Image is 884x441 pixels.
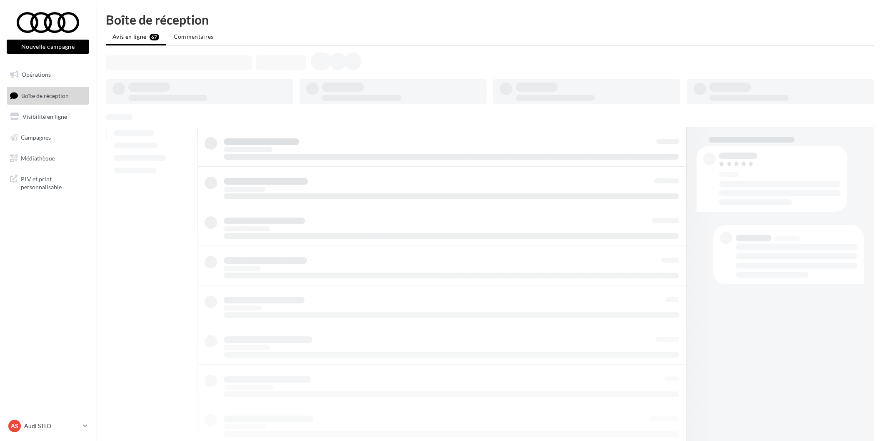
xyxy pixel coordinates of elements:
[21,154,55,161] span: Médiathèque
[5,150,91,167] a: Médiathèque
[174,33,214,40] span: Commentaires
[21,173,86,191] span: PLV et print personnalisable
[5,87,91,105] a: Boîte de réception
[7,40,89,54] button: Nouvelle campagne
[5,66,91,83] a: Opérations
[7,418,89,434] a: AS Audi STLO
[5,170,91,195] a: PLV et print personnalisable
[11,422,18,430] span: AS
[21,92,69,99] span: Boîte de réception
[24,422,80,430] p: Audi STLO
[22,113,67,120] span: Visibilité en ligne
[106,13,874,26] div: Boîte de réception
[22,71,51,78] span: Opérations
[5,108,91,125] a: Visibilité en ligne
[5,129,91,146] a: Campagnes
[21,134,51,141] span: Campagnes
